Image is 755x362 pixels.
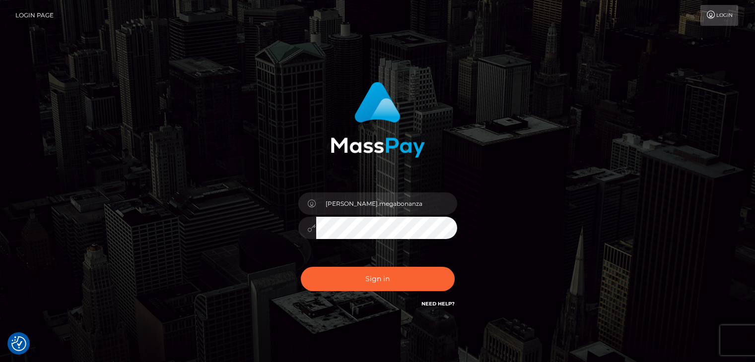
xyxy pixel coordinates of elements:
button: Sign in [301,267,455,291]
input: Username... [316,192,457,215]
img: MassPay Login [331,82,425,158]
a: Login [700,5,738,26]
a: Login Page [15,5,54,26]
a: Need Help? [421,301,455,307]
img: Revisit consent button [11,336,26,351]
button: Consent Preferences [11,336,26,351]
